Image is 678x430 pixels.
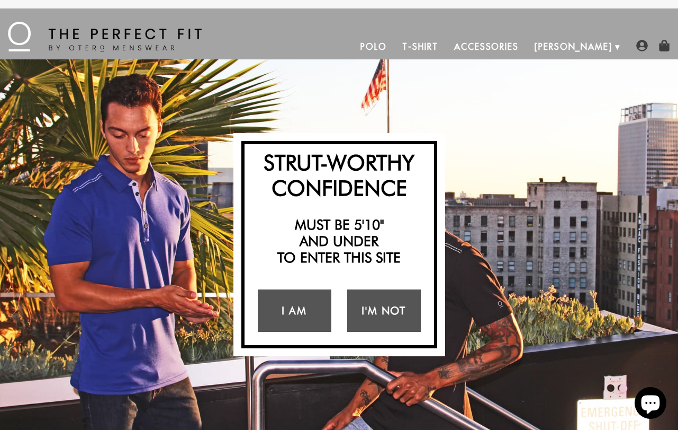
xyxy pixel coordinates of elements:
[636,40,648,51] img: user-account-icon.png
[631,387,670,422] inbox-online-store-chat: Shopify online store chat
[258,289,331,332] a: I Am
[658,40,670,51] img: shopping-bag-icon.png
[347,289,421,332] a: I'm Not
[352,34,395,59] a: Polo
[394,34,446,59] a: T-Shirt
[250,216,429,266] h2: Must be 5'10" and under to enter this site
[8,22,202,51] img: The Perfect Fit - by Otero Menswear - Logo
[446,34,527,59] a: Accessories
[250,150,429,200] h2: Strut-Worthy Confidence
[527,34,620,59] a: [PERSON_NAME]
